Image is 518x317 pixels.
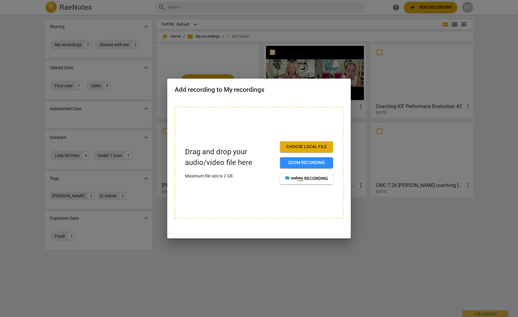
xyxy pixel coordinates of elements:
button: recording [280,173,333,184]
p: Maximum file size is 2 GB [185,173,275,179]
button: Zoom recording [280,157,333,168]
button: Choose local file [280,141,333,152]
span: Zoom recording [285,160,328,166]
span: recording [285,176,328,182]
span: Choose local file [285,144,328,150]
h2: Add recording to My recordings [175,86,343,94]
p: Drag and drop your audio/video file here [185,147,275,168]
